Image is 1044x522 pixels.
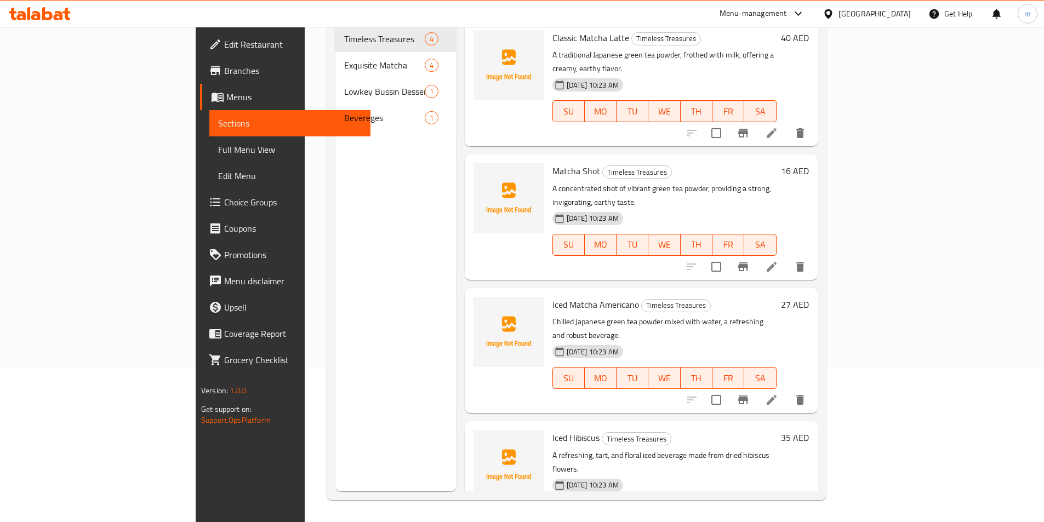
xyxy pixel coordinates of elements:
[602,432,671,445] div: Timeless Treasures
[621,237,644,253] span: TU
[473,163,544,233] img: Matcha Shot
[642,299,710,312] span: Timeless Treasures
[705,255,728,278] span: Select to update
[201,402,252,416] span: Get support on:
[603,166,671,179] span: Timeless Treasures
[641,299,711,312] div: Timeless Treasures
[344,111,425,124] span: Bevereges
[425,60,438,71] span: 4
[749,104,772,119] span: SA
[787,387,813,413] button: delete
[218,143,361,156] span: Full Menu View
[224,301,361,314] span: Upsell
[685,104,708,119] span: TH
[557,104,580,119] span: SU
[585,367,617,389] button: MO
[621,370,644,386] span: TU
[589,104,612,119] span: MO
[653,237,676,253] span: WE
[473,297,544,367] img: Iced Matcha Americano
[200,268,370,294] a: Menu disclaimer
[557,237,580,253] span: SU
[648,367,680,389] button: WE
[344,59,425,72] span: Exquisite Matcha
[224,274,361,288] span: Menu disclaimer
[344,32,425,45] span: Timeless Treasures
[200,320,370,347] a: Coverage Report
[230,383,247,398] span: 1.0.0
[224,196,361,209] span: Choice Groups
[781,297,809,312] h6: 27 AED
[787,120,813,146] button: delete
[781,163,809,179] h6: 16 AED
[335,21,456,135] nav: Menu sections
[730,120,756,146] button: Branch-specific-item
[781,30,809,45] h6: 40 AED
[335,78,456,105] div: Lowkey Bussin Desserts1
[617,100,648,122] button: TU
[589,237,612,253] span: MO
[200,58,370,84] a: Branches
[765,127,778,140] a: Edit menu item
[589,370,612,386] span: MO
[648,234,680,256] button: WE
[712,234,744,256] button: FR
[765,393,778,406] a: Edit menu item
[562,347,623,357] span: [DATE] 10:23 AM
[425,111,438,124] div: items
[681,100,712,122] button: TH
[705,388,728,411] span: Select to update
[648,100,680,122] button: WE
[602,165,672,179] div: Timeless Treasures
[838,8,911,20] div: [GEOGRAPHIC_DATA]
[730,387,756,413] button: Branch-specific-item
[681,234,712,256] button: TH
[209,110,370,136] a: Sections
[200,242,370,268] a: Promotions
[705,122,728,145] span: Select to update
[552,367,585,389] button: SU
[224,327,361,340] span: Coverage Report
[224,38,361,51] span: Edit Restaurant
[335,52,456,78] div: Exquisite Matcha4
[200,189,370,215] a: Choice Groups
[218,117,361,130] span: Sections
[744,100,776,122] button: SA
[585,100,617,122] button: MO
[200,31,370,58] a: Edit Restaurant
[632,32,700,45] span: Timeless Treasures
[425,113,438,123] span: 1
[552,30,629,46] span: Classic Matcha Latte
[209,136,370,163] a: Full Menu View
[200,84,370,110] a: Menus
[335,26,456,52] div: Timeless Treasures4
[744,234,776,256] button: SA
[425,85,438,98] div: items
[425,34,438,44] span: 4
[685,237,708,253] span: TH
[473,30,544,100] img: Classic Matcha Latte
[749,370,772,386] span: SA
[681,367,712,389] button: TH
[562,213,623,223] span: [DATE] 10:23 AM
[744,367,776,389] button: SA
[224,64,361,77] span: Branches
[617,367,648,389] button: TU
[224,222,361,235] span: Coupons
[653,104,676,119] span: WE
[425,87,438,97] span: 1
[685,370,708,386] span: TH
[552,100,585,122] button: SU
[226,90,361,104] span: Menus
[344,85,425,98] span: Lowkey Bussin Desserts
[787,254,813,280] button: delete
[602,433,671,445] span: Timeless Treasures
[201,383,228,398] span: Version:
[552,48,777,76] p: A traditional Japanese green tea powder, frothed with milk, offering a creamy, earthy flavor.
[730,254,756,280] button: Branch-specific-item
[552,234,585,256] button: SU
[552,315,777,342] p: Chilled Japanese green tea powder mixed with water, a refreshing and robust beverage.
[552,163,600,179] span: Matcha Shot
